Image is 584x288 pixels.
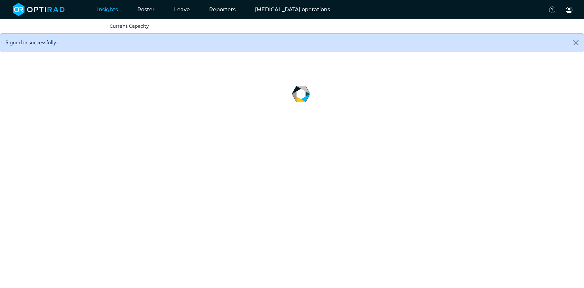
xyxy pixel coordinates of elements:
[110,23,149,29] a: Current Capacity
[13,3,65,16] img: brand-opti-rad-logos-blue-and-white-d2f68631ba2948856bd03f2d395fb146ddc8fb01b4b6e9315ea85fa773367...
[568,34,584,52] button: Close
